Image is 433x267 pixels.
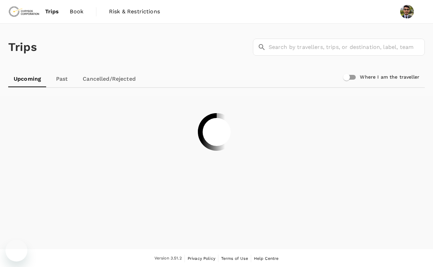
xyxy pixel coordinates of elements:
[188,255,215,262] a: Privacy Policy
[188,256,215,261] span: Privacy Policy
[46,71,77,87] a: Past
[5,240,27,262] iframe: Button to launch messaging window
[70,8,83,16] span: Book
[8,24,37,71] h1: Trips
[154,255,182,262] span: Version 3.51.2
[8,71,46,87] a: Upcoming
[400,5,414,18] img: Darshan Chauhan
[254,255,279,262] a: Help Centre
[254,256,279,261] span: Help Centre
[77,71,141,87] a: Cancelled/Rejected
[109,8,160,16] span: Risk & Restrictions
[45,8,59,16] span: Trips
[269,39,425,56] input: Search by travellers, trips, or destination, label, team
[360,74,419,81] h6: Where I am the traveller
[221,256,248,261] span: Terms of Use
[8,4,40,19] img: Chrysos Corporation
[221,255,248,262] a: Terms of Use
